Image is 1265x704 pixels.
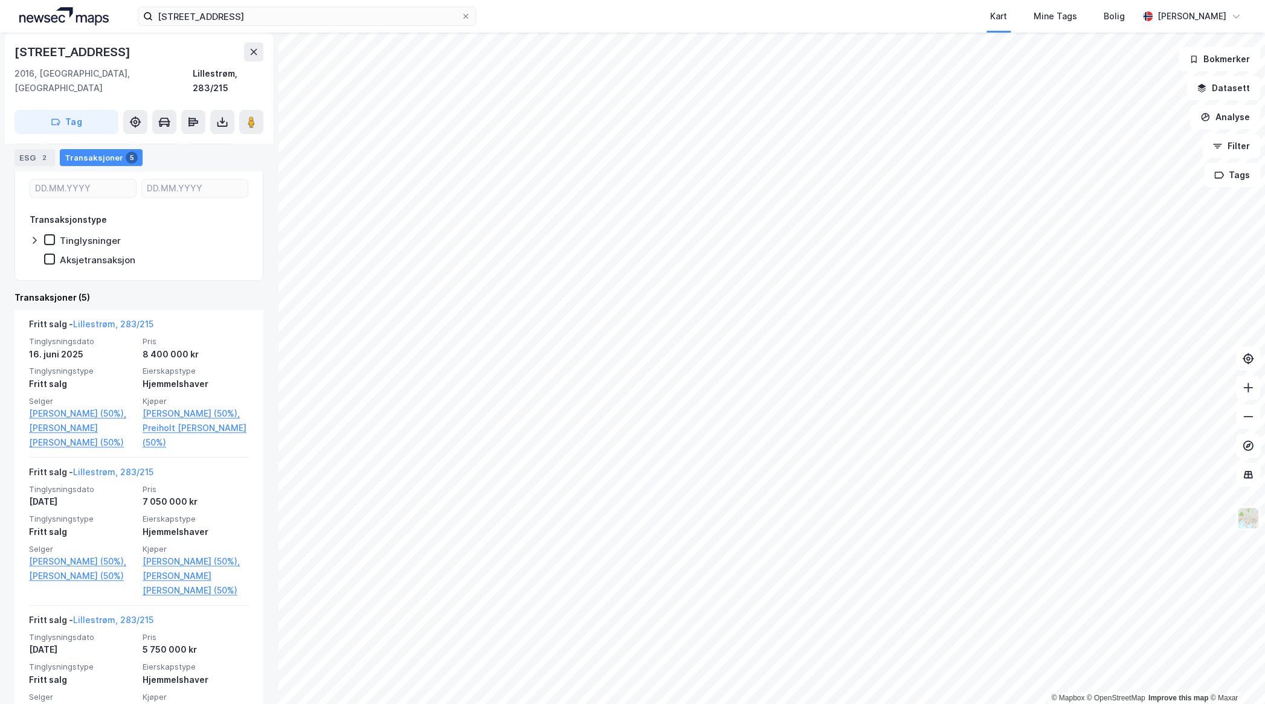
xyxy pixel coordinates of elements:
div: Fritt salg [29,673,135,687]
div: [DATE] [29,494,135,509]
input: DD.MM.YYYY [30,179,136,197]
img: logo.a4113a55bc3d86da70a041830d287a7e.svg [19,7,109,25]
div: Fritt salg - [29,465,153,484]
div: Hjemmelshaver [143,673,249,687]
div: Fritt salg - [29,613,153,632]
span: Eierskapstype [143,514,249,524]
button: Analyse [1190,105,1260,129]
button: Tag [14,110,118,134]
span: Selger [29,396,135,406]
span: Kjøper [143,544,249,554]
a: OpenStreetMap [1087,694,1145,702]
span: Kjøper [143,396,249,406]
a: [PERSON_NAME] (50%), [29,406,135,421]
span: Eierskapstype [143,662,249,672]
div: Transaksjoner [60,149,143,166]
a: Lillestrøm, 283/215 [73,615,153,625]
div: 8 400 000 kr [143,347,249,362]
span: Selger [29,692,135,702]
div: 2016, [GEOGRAPHIC_DATA], [GEOGRAPHIC_DATA] [14,66,193,95]
input: DD.MM.YYYY [142,179,248,197]
span: Tinglysningsdato [29,484,135,494]
button: Filter [1202,134,1260,158]
div: Bolig [1104,9,1125,24]
div: [DATE] [29,642,135,657]
span: Tinglysningstype [29,366,135,376]
div: Hjemmelshaver [143,525,249,539]
div: Tinglysninger [60,235,121,246]
input: Søk på adresse, matrikkel, gårdeiere, leietakere eller personer [153,7,461,25]
div: [PERSON_NAME] [1157,9,1226,24]
a: [PERSON_NAME] [PERSON_NAME] (50%) [29,421,135,450]
span: Pris [143,632,249,642]
div: 5 750 000 kr [143,642,249,657]
div: 7 050 000 kr [143,494,249,509]
div: Fritt salg [29,525,135,539]
div: Kart [990,9,1007,24]
span: Pris [143,484,249,494]
a: Lillestrøm, 283/215 [73,319,153,329]
a: [PERSON_NAME] (50%), [29,554,135,569]
a: [PERSON_NAME] (50%), [143,554,249,569]
span: Tinglysningstype [29,662,135,672]
span: Pris [143,336,249,347]
div: Aksjetransaksjon [60,254,135,266]
div: Mine Tags [1034,9,1077,24]
iframe: Chat Widget [1205,646,1265,704]
img: Z [1237,507,1260,530]
div: Hjemmelshaver [143,377,249,391]
span: Kjøper [143,692,249,702]
div: Transaksjoner (5) [14,290,263,305]
a: [PERSON_NAME] (50%) [29,569,135,583]
button: Tags [1204,163,1260,187]
div: [STREET_ADDRESS] [14,42,133,62]
span: Selger [29,544,135,554]
div: 5 [126,152,138,164]
span: Eierskapstype [143,366,249,376]
div: ESG [14,149,55,166]
div: Fritt salg [29,377,135,391]
span: Tinglysningsdato [29,632,135,642]
div: Lillestrøm, 283/215 [193,66,263,95]
button: Bokmerker [1179,47,1260,71]
span: Tinglysningstype [29,514,135,524]
a: Mapbox [1051,694,1084,702]
a: [PERSON_NAME] [PERSON_NAME] (50%) [143,569,249,598]
a: Improve this map [1148,694,1208,702]
a: [PERSON_NAME] (50%), [143,406,249,421]
div: 2 [38,152,50,164]
button: Datasett [1186,76,1260,100]
span: Tinglysningsdato [29,336,135,347]
div: 16. juni 2025 [29,347,135,362]
div: Fritt salg - [29,317,153,336]
a: Lillestrøm, 283/215 [73,467,153,477]
a: Preiholt [PERSON_NAME] (50%) [143,421,249,450]
div: Transaksjonstype [30,213,107,227]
